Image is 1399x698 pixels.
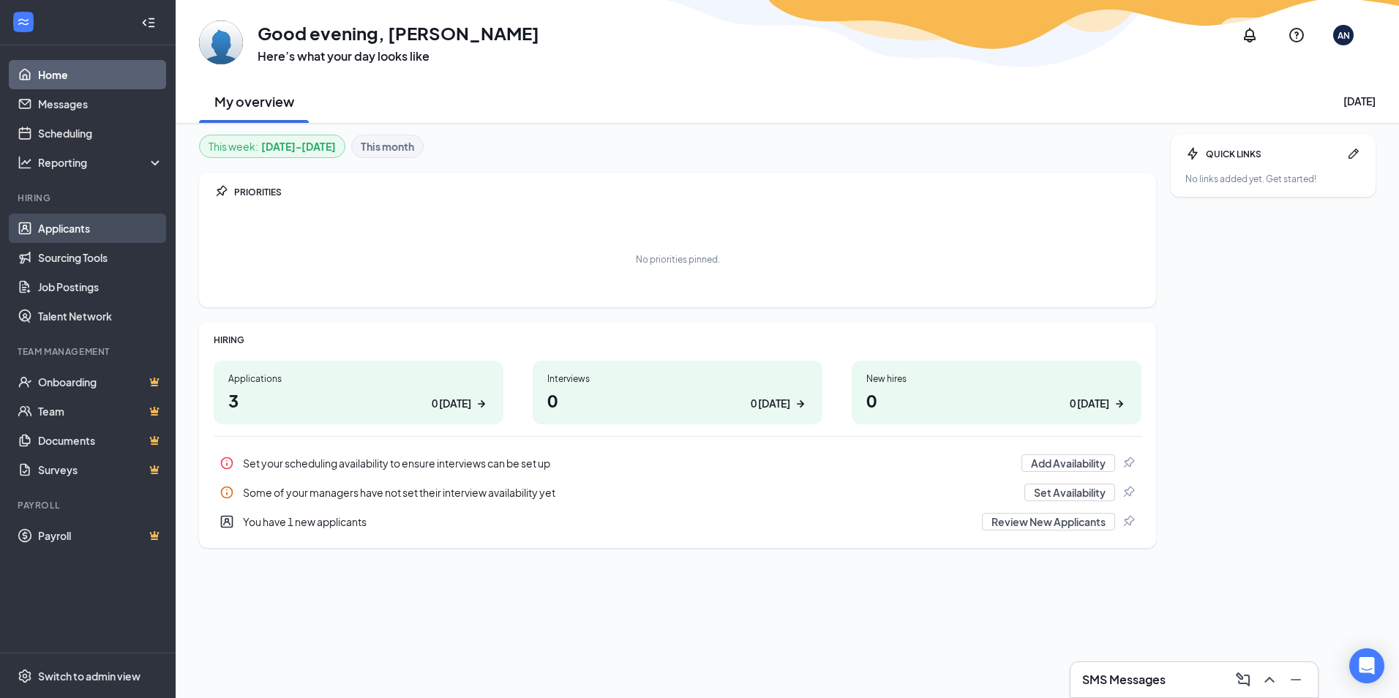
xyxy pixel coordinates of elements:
[214,478,1141,507] a: InfoSome of your managers have not set their interview availability yetSet AvailabilityPin
[1082,672,1166,688] h3: SMS Messages
[214,361,503,424] a: Applications30 [DATE]ArrowRight
[214,449,1141,478] div: Set your scheduling availability to ensure interviews can be set up
[243,485,1016,500] div: Some of your managers have not set their interview availability yet
[38,455,163,484] a: SurveysCrown
[220,514,234,529] svg: UserEntity
[852,361,1141,424] a: New hires00 [DATE]ArrowRight
[1185,173,1361,185] div: No links added yet. Get started!
[1112,397,1127,411] svg: ArrowRight
[1343,94,1376,108] div: [DATE]
[258,20,539,45] h1: Good evening, [PERSON_NAME]
[866,388,1127,413] h1: 0
[18,155,32,170] svg: Analysis
[432,396,471,411] div: 0 [DATE]
[793,397,808,411] svg: ArrowRight
[220,456,234,470] svg: Info
[258,48,539,64] h3: Here’s what your day looks like
[751,396,790,411] div: 0 [DATE]
[1287,671,1305,688] svg: Minimize
[38,301,163,331] a: Talent Network
[38,155,164,170] div: Reporting
[636,253,720,266] div: No priorities pinned.
[214,184,228,199] svg: Pin
[1021,454,1115,472] button: Add Availability
[1024,484,1115,501] button: Set Availability
[228,372,489,385] div: Applications
[38,669,140,683] div: Switch to admin view
[1070,396,1109,411] div: 0 [DATE]
[1234,671,1252,688] svg: ComposeMessage
[38,89,163,119] a: Messages
[1241,26,1259,44] svg: Notifications
[261,138,336,154] b: [DATE] - [DATE]
[547,372,808,385] div: Interviews
[1256,668,1280,691] button: ChevronUp
[1206,148,1340,160] div: QUICK LINKS
[866,372,1127,385] div: New hires
[243,456,1013,470] div: Set your scheduling availability to ensure interviews can be set up
[18,669,32,683] svg: Settings
[1121,485,1136,500] svg: Pin
[38,272,163,301] a: Job Postings
[547,388,808,413] h1: 0
[38,60,163,89] a: Home
[220,485,234,500] svg: Info
[1338,29,1350,42] div: AN
[1261,671,1278,688] svg: ChevronUp
[214,507,1141,536] div: You have 1 new applicants
[234,186,1141,198] div: PRIORITIES
[214,507,1141,536] a: UserEntityYou have 1 new applicantsReview New ApplicantsPin
[1121,456,1136,470] svg: Pin
[1288,26,1305,44] svg: QuestionInfo
[18,192,160,204] div: Hiring
[1346,146,1361,161] svg: Pen
[38,243,163,272] a: Sourcing Tools
[38,426,163,455] a: DocumentsCrown
[38,214,163,243] a: Applicants
[1283,668,1306,691] button: Minimize
[38,397,163,426] a: TeamCrown
[1349,648,1384,683] div: Open Intercom Messenger
[38,521,163,550] a: PayrollCrown
[18,345,160,358] div: Team Management
[533,361,822,424] a: Interviews00 [DATE]ArrowRight
[214,478,1141,507] div: Some of your managers have not set their interview availability yet
[1230,668,1253,691] button: ComposeMessage
[38,119,163,148] a: Scheduling
[1121,514,1136,529] svg: Pin
[214,334,1141,346] div: HIRING
[214,449,1141,478] a: InfoSet your scheduling availability to ensure interviews can be set upAdd AvailabilityPin
[141,15,156,30] svg: Collapse
[982,513,1115,530] button: Review New Applicants
[18,499,160,511] div: Payroll
[38,367,163,397] a: OnboardingCrown
[228,388,489,413] h1: 3
[214,92,294,110] h2: My overview
[209,138,336,154] div: This week :
[1185,146,1200,161] svg: Bolt
[474,397,489,411] svg: ArrowRight
[199,20,243,64] img: Anna Nunez
[16,15,31,29] svg: WorkstreamLogo
[243,514,973,529] div: You have 1 new applicants
[361,138,414,154] b: This month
